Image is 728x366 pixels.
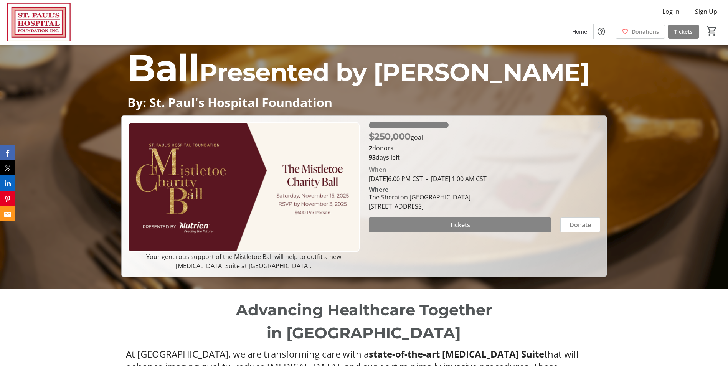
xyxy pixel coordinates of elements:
[369,186,388,193] div: Where
[369,130,423,143] p: goal
[126,348,369,360] span: At [GEOGRAPHIC_DATA], we are transforming care with a
[689,5,723,18] button: Sign Up
[128,122,359,252] img: Campaign CTA Media Photo
[369,193,470,202] div: The Sheraton [GEOGRAPHIC_DATA]
[126,298,602,321] p: Advancing Healthcare Together
[369,175,423,183] span: [DATE] 6:00 PM CST
[594,24,609,39] button: Help
[369,131,411,142] span: $250,000
[369,153,600,162] p: days left
[566,25,593,39] a: Home
[560,217,600,232] button: Donate
[668,25,699,39] a: Tickets
[705,24,719,38] button: Cart
[423,175,487,183] span: [DATE] 1:00 AM CST
[5,3,73,41] img: St. Paul's Hospital Foundation's Logo
[674,28,693,36] span: Tickets
[369,348,544,360] strong: state-of-the-art [MEDICAL_DATA] Suite
[662,7,680,16] span: Log In
[126,321,602,345] p: in [GEOGRAPHIC_DATA]
[369,143,600,153] p: donors
[570,220,591,229] span: Donate
[369,153,376,162] span: 93
[616,25,665,39] a: Donations
[369,165,386,174] div: When
[369,202,470,211] div: [STREET_ADDRESS]
[127,96,601,109] p: By: St. Paul's Hospital Foundation
[369,122,600,128] div: 34.517528000000006% of fundraising goal reached
[572,28,587,36] span: Home
[632,28,659,36] span: Donations
[656,5,686,18] button: Log In
[369,144,372,152] b: 2
[423,175,431,183] span: -
[450,220,470,229] span: Tickets
[369,217,551,232] button: Tickets
[695,7,717,16] span: Sign Up
[128,252,359,270] p: Your generous support of the Mistletoe Ball will help to outfit a new [MEDICAL_DATA] Suite at [GE...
